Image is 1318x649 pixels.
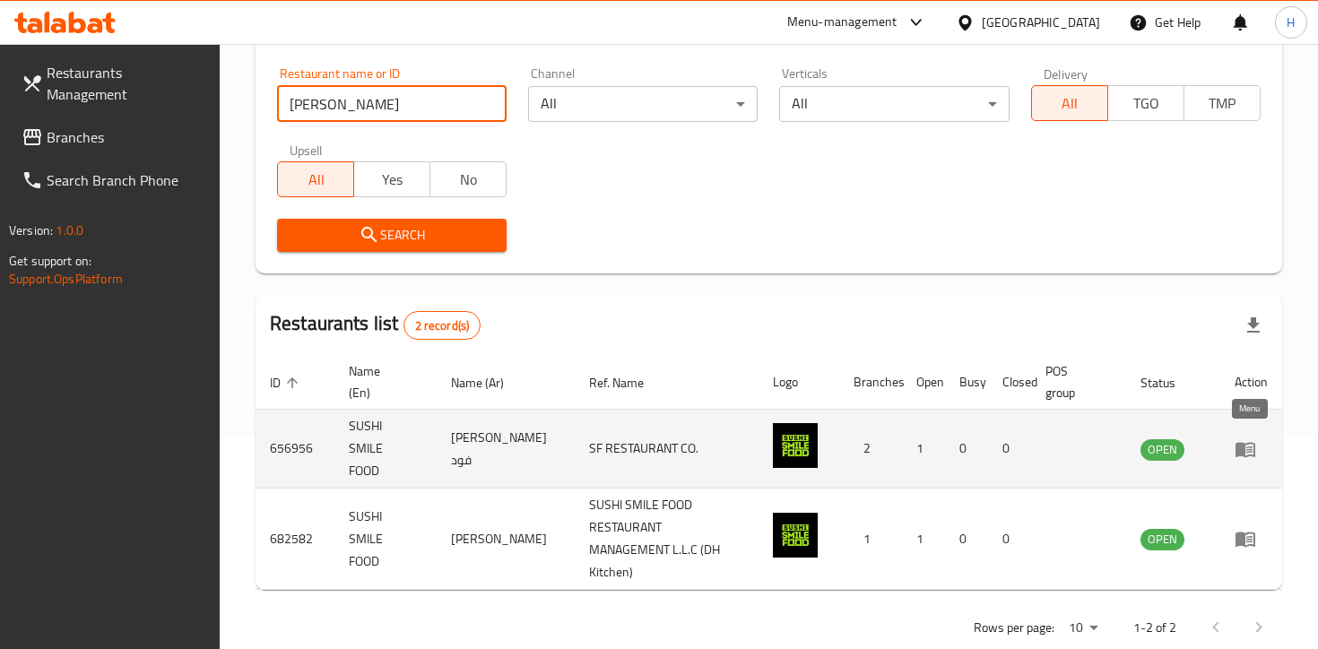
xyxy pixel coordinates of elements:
label: Upsell [290,143,323,156]
span: TMP [1192,91,1253,117]
div: Rows per page: [1062,615,1105,642]
input: Search for restaurant name or ID.. [277,86,507,122]
th: Busy [945,355,988,410]
div: Menu-management [787,12,897,33]
th: Logo [759,355,839,410]
a: Search Branch Phone [7,159,220,202]
td: 1 [902,410,945,489]
span: Search [291,224,492,247]
div: Total records count [403,311,481,340]
img: SUSHI SMILE FOOD [773,423,818,468]
img: SUSHI SMILE FOOD [773,513,818,558]
td: SUSHI SMILE FOOD [334,489,437,590]
h2: Restaurant search [277,24,1261,51]
td: 1 [902,489,945,590]
td: 682582 [256,489,334,590]
label: Delivery [1044,67,1088,80]
table: enhanced table [256,355,1282,590]
span: Search Branch Phone [47,169,205,191]
span: Status [1140,372,1199,394]
p: 1-2 of 2 [1133,617,1176,639]
td: [PERSON_NAME] فود [437,410,574,489]
span: All [285,167,347,193]
span: TGO [1115,91,1177,117]
th: Closed [988,355,1031,410]
span: Name (En) [349,360,415,403]
span: 1.0.0 [56,219,83,242]
td: 2 [839,410,902,489]
span: H [1287,13,1295,32]
td: SUSHI SMILE FOOD [334,410,437,489]
div: All [779,86,1009,122]
button: No [429,161,507,197]
div: All [528,86,758,122]
span: OPEN [1140,529,1184,549]
button: TGO [1107,85,1184,121]
th: Branches [839,355,902,410]
button: All [1031,85,1108,121]
td: 656956 [256,410,334,489]
td: SF RESTAURANT CO. [575,410,759,489]
h2: Restaurants list [270,310,481,340]
td: 0 [988,489,1031,590]
span: Get support on: [9,249,91,273]
th: Action [1220,355,1282,410]
td: 1 [839,489,902,590]
td: SUSHI SMILE FOOD RESTAURANT MANAGEMENT L.L.C (DH Kitchen) [575,489,759,590]
a: Restaurants Management [7,51,220,116]
td: 0 [988,410,1031,489]
span: Ref. Name [589,372,667,394]
button: TMP [1184,85,1261,121]
div: Menu [1235,528,1268,549]
a: Branches [7,116,220,159]
p: Rows per page: [974,617,1054,639]
span: Restaurants Management [47,62,205,105]
span: No [438,167,499,193]
span: 2 record(s) [404,317,481,334]
div: OPEN [1140,529,1184,550]
div: Export file [1232,304,1275,347]
span: Yes [361,167,423,193]
span: Branches [47,126,205,148]
span: Name (Ar) [451,372,527,394]
button: Yes [353,161,430,197]
a: Support.OpsPlatform [9,267,123,290]
div: [GEOGRAPHIC_DATA] [982,13,1100,32]
button: Search [277,219,507,252]
td: 0 [945,489,988,590]
span: All [1039,91,1101,117]
td: 0 [945,410,988,489]
td: [PERSON_NAME] [437,489,574,590]
div: OPEN [1140,439,1184,461]
span: POS group [1045,360,1105,403]
span: Version: [9,219,53,242]
th: Open [902,355,945,410]
button: All [277,161,354,197]
span: OPEN [1140,439,1184,460]
span: ID [270,372,304,394]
